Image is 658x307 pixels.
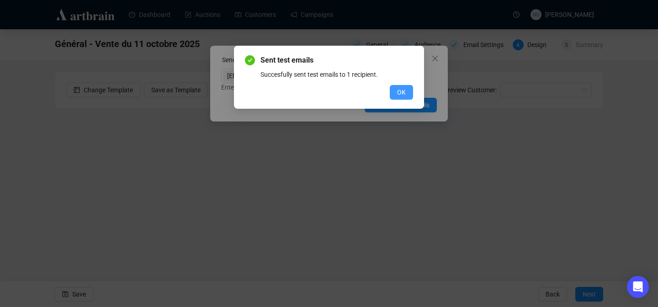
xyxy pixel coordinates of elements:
div: Succesfully sent test emails to 1 recipient. [260,69,413,79]
span: OK [397,87,406,97]
button: OK [390,85,413,100]
span: check-circle [245,55,255,65]
div: Open Intercom Messenger [627,276,649,298]
span: Sent test emails [260,55,413,66]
